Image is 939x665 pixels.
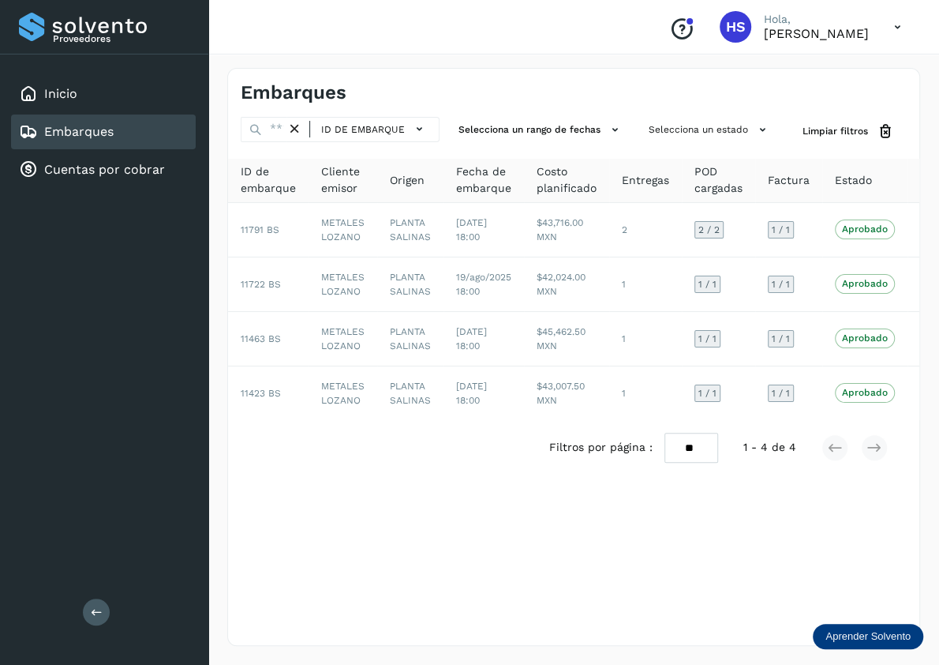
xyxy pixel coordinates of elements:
span: Origen [390,172,425,189]
span: 1 / 1 [772,280,790,289]
span: Factura [768,172,810,189]
span: Entregas [622,172,669,189]
h4: Embarques [241,81,346,104]
span: 11791 BS [241,224,279,235]
td: METALES LOZANO [309,366,377,420]
p: Aprobado [842,278,888,289]
span: 11722 BS [241,279,281,290]
span: 1 / 1 [698,389,716,398]
td: 1 [609,312,682,366]
p: Aprobado [842,387,888,398]
span: [DATE] 18:00 [456,217,487,242]
span: Costo planificado [537,163,597,197]
td: $45,462.50 MXN [524,312,609,366]
span: Fecha de embarque [456,163,511,197]
span: 1 / 1 [698,280,716,289]
span: 11463 BS [241,333,281,344]
td: PLANTA SALINAS [377,366,443,420]
div: Embarques [11,115,196,149]
button: ID de embarque [316,118,432,141]
p: Proveedores [53,33,189,44]
p: Aprobado [842,332,888,344]
td: PLANTA SALINAS [377,312,443,366]
span: 1 / 1 [772,334,790,344]
td: $43,716.00 MXN [524,203,609,257]
div: Aprender Solvento [813,624,923,649]
span: ID de embarque [321,122,405,137]
button: Selecciona un estado [642,117,777,143]
span: 1 - 4 de 4 [743,439,796,456]
p: Hermilo Salazar Rodriguez [764,26,869,41]
td: PLANTA SALINAS [377,203,443,257]
td: 2 [609,203,682,257]
span: 1 / 1 [772,225,790,235]
td: 1 [609,257,682,312]
button: Limpiar filtros [790,117,907,146]
td: METALES LOZANO [309,257,377,312]
td: $43,007.50 MXN [524,366,609,420]
a: Embarques [44,124,114,139]
span: Cliente emisor [321,163,365,197]
span: 11423 BS [241,388,281,399]
button: Selecciona un rango de fechas [452,117,630,143]
span: [DATE] 18:00 [456,326,487,351]
span: POD cargadas [694,163,743,197]
span: Limpiar filtros [802,124,868,138]
span: 2 / 2 [698,225,720,235]
td: 1 [609,366,682,420]
div: Cuentas por cobrar [11,152,196,187]
a: Cuentas por cobrar [44,162,165,177]
span: 19/ago/2025 18:00 [456,272,511,297]
span: ID de embarque [241,163,296,197]
td: PLANTA SALINAS [377,257,443,312]
p: Hola, [764,13,869,26]
p: Aprender Solvento [825,630,911,643]
td: $42,024.00 MXN [524,257,609,312]
span: 1 / 1 [772,389,790,398]
div: Inicio [11,77,196,111]
span: Filtros por página : [548,439,652,456]
td: METALES LOZANO [309,312,377,366]
span: 1 / 1 [698,334,716,344]
td: METALES LOZANO [309,203,377,257]
p: Aprobado [842,224,888,235]
span: [DATE] 18:00 [456,381,487,406]
span: Estado [835,172,872,189]
a: Inicio [44,86,77,101]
